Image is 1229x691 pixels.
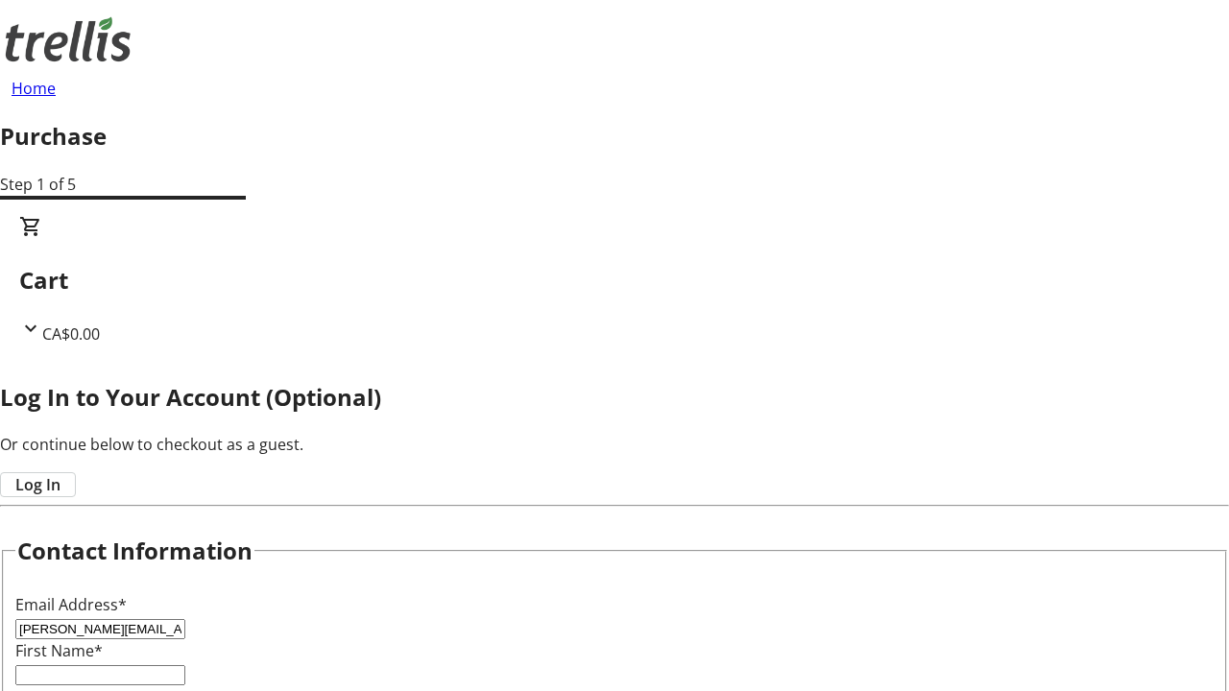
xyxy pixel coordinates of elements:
h2: Cart [19,263,1210,298]
span: Log In [15,473,60,496]
div: CartCA$0.00 [19,215,1210,345]
label: First Name* [15,640,103,661]
span: CA$0.00 [42,323,100,345]
h2: Contact Information [17,534,253,568]
label: Email Address* [15,594,127,615]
